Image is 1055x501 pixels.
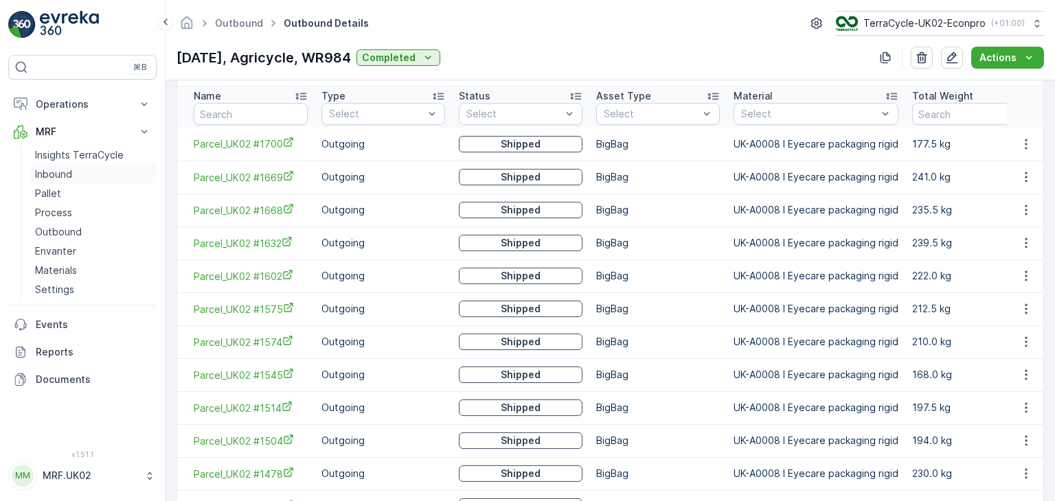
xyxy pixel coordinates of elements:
[501,236,541,250] p: Shipped
[734,89,773,103] p: Material
[194,467,308,481] a: Parcel_UK02 #1478
[863,16,986,30] p: TerraCycle-UK02-Econpro
[501,269,541,283] p: Shipped
[194,302,308,316] span: Parcel_UK02 #1575
[133,62,147,73] p: ⌘B
[194,203,308,218] a: Parcel_UK02 #1668
[12,465,34,487] div: MM
[501,302,541,316] p: Shipped
[356,49,440,66] button: Completed
[30,280,157,299] a: Settings
[459,268,582,284] button: Shipped
[194,236,308,250] span: Parcel_UK02 #1632
[596,170,720,184] p: BigBag
[194,368,308,382] a: Parcel_UK02 #1545
[501,335,541,349] p: Shipped
[30,203,157,222] a: Process
[734,170,898,184] p: UK-A0008 I Eyecare packaging rigid
[321,89,345,103] p: Type
[36,125,129,139] p: MRF
[734,302,898,316] p: UK-A0008 I Eyecare packaging rigid
[194,434,308,448] a: Parcel_UK02 #1504
[912,103,1036,125] input: Search
[179,21,194,32] a: Homepage
[979,51,1017,65] p: Actions
[30,184,157,203] a: Pallet
[30,145,157,165] a: Insights TerraCycle
[912,302,1036,316] p: 212.5 kg
[35,225,82,239] p: Outbound
[596,434,720,447] p: BigBag
[459,432,582,449] button: Shipped
[734,467,898,480] p: UK-A0008 I Eyecare packaging rigid
[971,47,1044,69] button: Actions
[321,434,445,447] p: Outgoing
[734,203,898,217] p: UK-A0008 I Eyecare packaging rigid
[596,89,651,103] p: Asset Type
[741,107,877,121] p: Select
[912,368,1036,382] p: 168.0 kg
[194,401,308,415] a: Parcel_UK02 #1514
[596,368,720,382] p: BigBag
[501,434,541,447] p: Shipped
[912,236,1036,250] p: 239.5 kg
[35,244,76,258] p: Envanter
[215,17,263,29] a: Outbound
[30,222,157,242] a: Outbound
[321,137,445,151] p: Outgoing
[35,148,124,162] p: Insights TerraCycle
[194,137,308,151] a: Parcel_UK02 #1700
[459,334,582,350] button: Shipped
[8,338,157,366] a: Reports
[459,89,490,103] p: Status
[459,465,582,482] button: Shipped
[194,335,308,349] a: Parcel_UK02 #1574
[734,368,898,382] p: UK-A0008 I Eyecare packaging rigid
[501,203,541,217] p: Shipped
[734,236,898,250] p: UK-A0008 I Eyecare packaging rigid
[8,91,157,118] button: Operations
[734,269,898,283] p: UK-A0008 I Eyecare packaging rigid
[912,467,1036,480] p: 230.0 kg
[912,335,1036,349] p: 210.0 kg
[30,165,157,184] a: Inbound
[194,170,308,185] a: Parcel_UK02 #1669
[459,399,582,416] button: Shipped
[8,450,157,458] span: v 1.51.1
[8,118,157,145] button: MRF
[459,235,582,251] button: Shipped
[734,401,898,415] p: UK-A0008 I Eyecare packaging rigid
[912,434,1036,447] p: 194.0 kg
[836,16,858,31] img: terracycle_logo_wKaHoWT.png
[734,434,898,447] p: UK-A0008 I Eyecare packaging rigid
[40,11,99,38] img: logo_light-DOdMpM7g.png
[912,170,1036,184] p: 241.0 kg
[329,107,424,121] p: Select
[596,236,720,250] p: BigBag
[596,269,720,283] p: BigBag
[459,202,582,218] button: Shipped
[459,366,582,383] button: Shipped
[596,467,720,480] p: BigBag
[912,269,1036,283] p: 222.0 kg
[912,401,1036,415] p: 197.5 kg
[194,89,221,103] p: Name
[35,187,61,200] p: Pallet
[194,269,308,283] a: Parcel_UK02 #1602
[30,242,157,261] a: Envanter
[35,206,72,220] p: Process
[321,170,445,184] p: Outgoing
[459,301,582,317] button: Shipped
[596,203,720,217] p: BigBag
[501,170,541,184] p: Shipped
[36,97,129,111] p: Operations
[596,335,720,349] p: BigBag
[36,373,151,386] p: Documents
[321,203,445,217] p: Outgoing
[734,335,898,349] p: UK-A0008 I Eyecare packaging rigid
